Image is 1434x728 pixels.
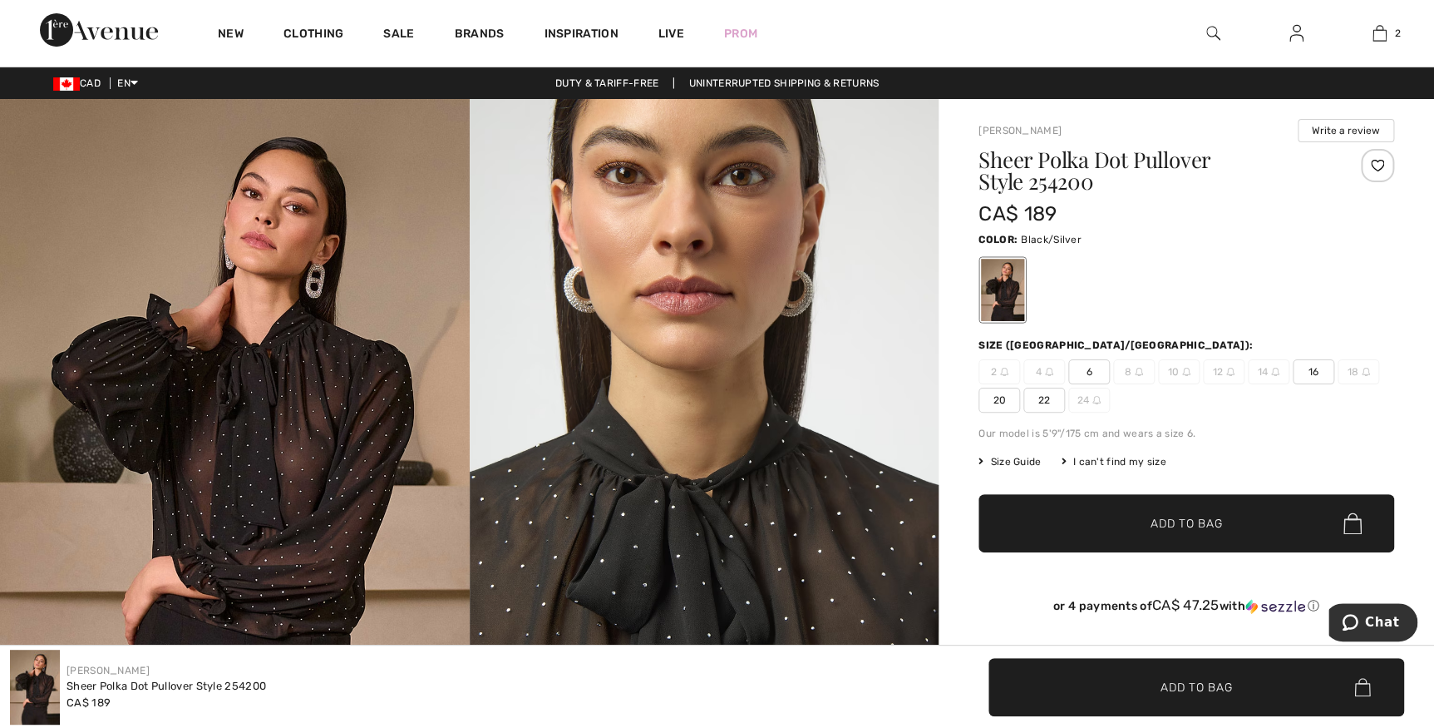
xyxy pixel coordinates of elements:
[1023,388,1065,413] span: 22
[10,650,60,725] img: Sheer Polka Dot Pullover Style 254200
[1021,234,1082,245] span: Black/Silver
[1068,359,1110,384] span: 6
[1161,678,1232,696] span: Add to Bag
[455,27,505,44] a: Brands
[1113,359,1155,384] span: 8
[1023,359,1065,384] span: 4
[1152,597,1220,613] span: CA$ 47.25
[544,27,618,44] span: Inspiration
[1395,26,1401,41] span: 2
[978,597,1394,614] div: or 4 payments of with
[988,658,1404,716] button: Add to Bag
[1248,359,1289,384] span: 14
[978,338,1256,353] div: Size ([GEOGRAPHIC_DATA]/[GEOGRAPHIC_DATA]):
[981,259,1024,321] div: Black/Silver
[1158,359,1200,384] span: 10
[1293,359,1334,384] span: 16
[1135,368,1143,376] img: ring-m.svg
[1203,359,1244,384] span: 12
[1068,388,1110,413] span: 24
[1151,515,1222,532] span: Add to Bag
[1338,23,1420,43] a: 2
[53,77,107,89] span: CAD
[978,454,1041,469] span: Size Guide
[978,202,1057,225] span: CA$ 189
[978,426,1394,441] div: Our model is 5'9"/175 cm and wears a size 6.
[1271,368,1279,376] img: ring-m.svg
[978,388,1020,413] span: 20
[53,77,80,91] img: Canadian Dollar
[1061,454,1165,469] div: I can't find my size
[1372,23,1387,43] img: My Bag
[1289,23,1303,43] img: My Info
[117,77,138,89] span: EN
[383,27,414,44] a: Sale
[1354,678,1370,696] img: Bag.svg
[67,678,266,695] div: Sheer Polka Dot Pullover Style 254200
[978,597,1394,620] div: or 4 payments ofCA$ 47.25withSezzle Click to learn more about Sezzle
[658,25,684,42] a: Live
[283,27,343,44] a: Clothing
[1182,368,1190,376] img: ring-m.svg
[1328,603,1417,645] iframe: Opens a widget where you can chat to one of our agents
[978,359,1020,384] span: 2
[40,13,158,47] img: 1ère Avenue
[1298,119,1394,142] button: Write a review
[1338,359,1379,384] span: 18
[978,234,1018,245] span: Color:
[1276,23,1317,44] a: Sign In
[1206,23,1220,43] img: search the website
[1092,396,1101,404] img: ring-m.svg
[67,665,150,676] a: [PERSON_NAME]
[67,696,111,709] span: CA$ 189
[978,125,1062,136] a: [PERSON_NAME]
[1245,599,1305,614] img: Sezzle
[1045,368,1053,376] img: ring-m.svg
[218,27,244,44] a: New
[978,494,1394,552] button: Add to Bag
[724,25,757,42] a: Prom
[1000,368,1008,376] img: ring-m.svg
[978,149,1325,192] h1: Sheer Polka Dot Pullover Style 254200
[1343,513,1362,534] img: Bag.svg
[1362,368,1370,376] img: ring-m.svg
[1226,368,1234,376] img: ring-m.svg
